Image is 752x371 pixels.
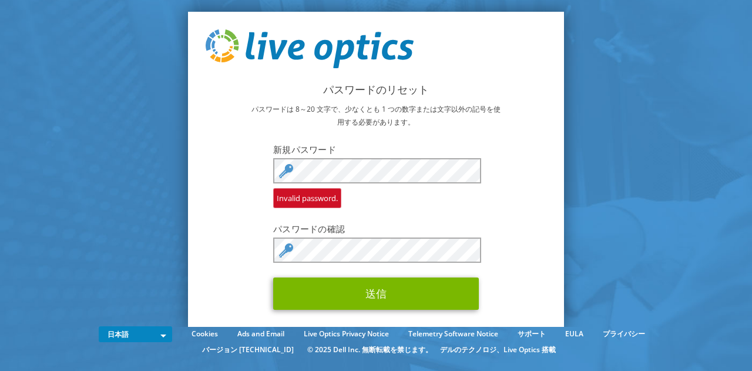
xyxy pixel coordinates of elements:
[206,83,546,96] h2: パスワードのリセット
[301,343,438,356] li: © 2025 Dell Inc. 無断転載を禁じます。
[206,103,546,129] p: パスワードは 8～20 文字で、少なくとも 1 つの数字または文字以外の記号を使用する必要があります。
[509,327,555,340] a: サポート
[295,327,398,340] a: Live Optics Privacy Notice
[594,327,654,340] a: プライバシー
[556,327,592,340] a: EULA
[183,327,227,340] a: Cookies
[229,327,293,340] a: Ads and Email
[273,188,341,208] span: Invalid password.
[273,223,479,235] label: パスワードの確認
[206,29,414,68] img: live_optics_svg.svg
[273,143,479,155] label: 新規パスワード
[440,343,556,356] li: デルのテクノロジ、Live Optics 搭載
[196,343,300,356] li: バージョン [TECHNICAL_ID]
[273,278,479,310] button: 送信
[399,327,507,340] a: Telemetry Software Notice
